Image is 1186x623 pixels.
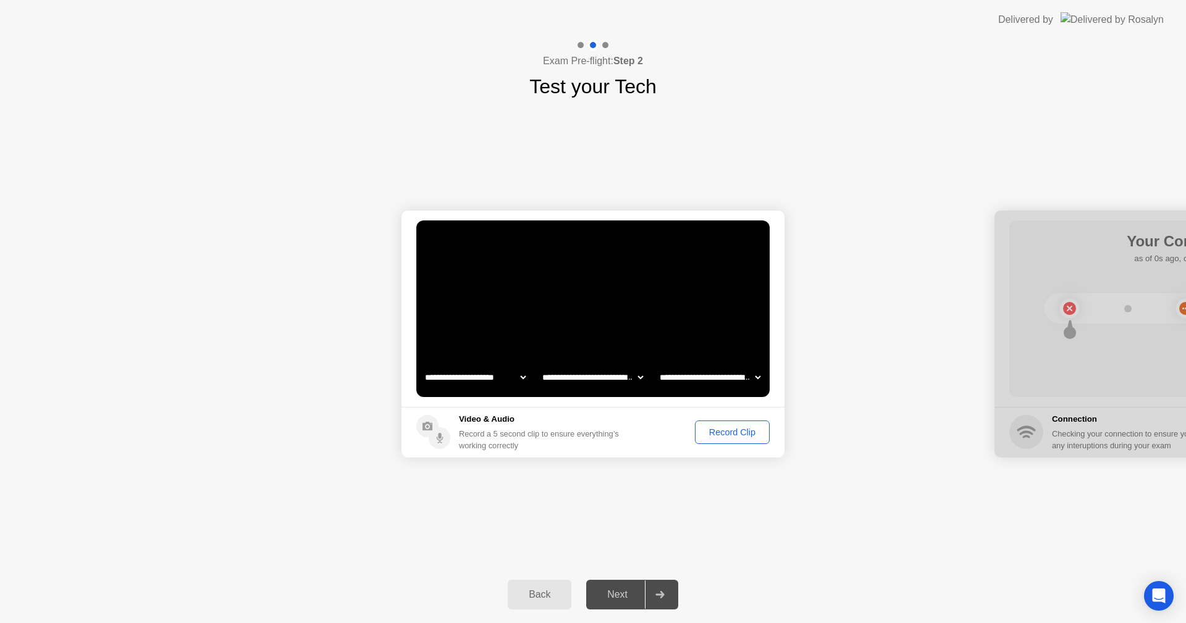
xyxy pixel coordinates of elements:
button: Record Clip [695,420,770,444]
div: Record Clip [699,427,765,437]
div: Back [511,589,568,600]
b: Step 2 [613,56,643,66]
button: Next [586,580,678,609]
div: Record a 5 second clip to ensure everything’s working correctly [459,428,624,451]
select: Available speakers [540,365,646,390]
select: Available cameras [423,365,528,390]
div: Open Intercom Messenger [1144,581,1174,611]
button: Back [508,580,571,609]
div: Next [590,589,645,600]
select: Available microphones [657,365,763,390]
h4: Exam Pre-flight: [543,54,643,69]
img: Delivered by Rosalyn [1061,12,1164,27]
div: Delivered by [998,12,1053,27]
h1: Test your Tech [529,72,657,101]
h5: Video & Audio [459,413,624,425]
